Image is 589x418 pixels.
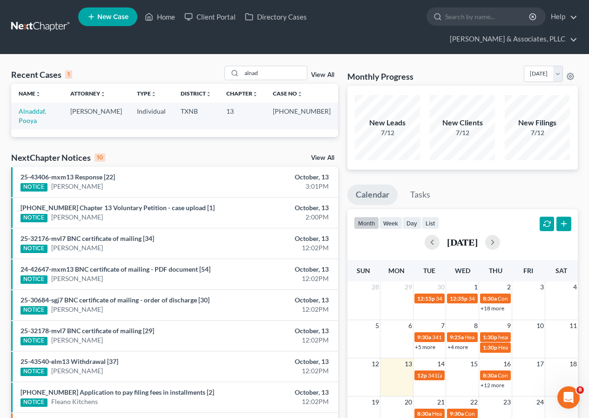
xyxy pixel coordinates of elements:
[371,397,380,408] span: 19
[498,344,571,351] span: Hearing for [PERSON_NAME]
[232,305,328,314] div: 12:02PM
[20,388,214,396] a: [PHONE_NUMBER] Application to pay filing fees in installments [2]
[505,128,570,137] div: 7/12
[505,117,570,128] div: New Filings
[20,337,47,345] div: NOTICE
[20,296,210,304] a: 25-30684-sgj7 BNC certificate of mailing - order of discharge [30]
[469,358,479,370] span: 15
[483,344,497,351] span: 1:30p
[569,358,578,370] span: 18
[535,358,545,370] span: 17
[232,366,328,376] div: 12:02PM
[576,386,584,394] span: 8
[546,8,577,25] a: Help
[137,90,156,97] a: Typeunfold_more
[404,397,413,408] span: 20
[374,320,380,331] span: 5
[252,91,258,97] i: unfold_more
[232,172,328,182] div: October, 13
[357,267,370,274] span: Sun
[432,334,522,341] span: 341(a) meeting for [PERSON_NAME]
[20,275,47,284] div: NOTICE
[481,305,504,312] a: +18 more
[19,107,46,124] a: Alnaddaf, Pooya
[11,69,72,80] div: Recent Cases
[100,91,106,97] i: unfold_more
[232,274,328,283] div: 12:02PM
[347,185,398,205] a: Calendar
[483,372,497,379] span: 8:30a
[232,357,328,366] div: October, 13
[20,245,47,253] div: NOTICE
[173,103,219,129] td: TXNB
[417,295,435,302] span: 12:15p
[51,182,103,191] a: [PERSON_NAME]
[226,90,258,97] a: Chapterunfold_more
[95,153,105,162] div: 10
[473,320,479,331] span: 8
[51,366,103,376] a: [PERSON_NAME]
[355,117,420,128] div: New Leads
[51,212,103,222] a: [PERSON_NAME]
[219,103,265,129] td: 13
[450,334,464,341] span: 9:25a
[242,66,307,80] input: Search by name...
[432,410,505,417] span: Hearing for [PERSON_NAME]
[430,128,495,137] div: 7/12
[417,334,431,341] span: 9:30a
[20,214,47,222] div: NOTICE
[506,281,512,293] span: 2
[421,217,439,229] button: list
[483,295,497,302] span: 8:30a
[297,91,303,97] i: unfold_more
[232,234,328,243] div: October, 13
[539,281,545,293] span: 3
[20,368,47,376] div: NOTICE
[417,372,427,379] span: 12p
[232,336,328,345] div: 12:02PM
[371,281,380,293] span: 28
[557,386,580,409] iframe: Intercom live chat
[347,71,413,82] h3: Monthly Progress
[311,72,334,78] a: View All
[354,217,379,229] button: month
[20,357,118,365] a: 25-43540-elm13 Withdrawal [37]
[20,306,47,315] div: NOTICE
[450,295,467,302] span: 12:35p
[232,203,328,212] div: October, 13
[63,103,129,129] td: [PERSON_NAME]
[65,70,72,79] div: 1
[11,152,105,163] div: NextChapter Notices
[402,185,439,205] a: Tasks
[140,8,180,25] a: Home
[51,243,103,253] a: [PERSON_NAME]
[265,103,338,129] td: [PHONE_NUMBER]
[97,14,129,21] span: New Case
[388,267,405,274] span: Mon
[232,182,328,191] div: 3:01PM
[436,397,446,408] span: 21
[555,267,567,274] span: Sat
[20,173,115,181] a: 25-43406-mxm13 Response [22]
[20,327,154,335] a: 25-32178-mvl7 BNC certificate of mailing [29]
[20,234,154,242] a: 25-32176-mvl7 BNC certificate of mailing [34]
[70,90,106,97] a: Attorneyunfold_more
[436,295,526,302] span: 341(a) meeting for [PERSON_NAME]
[232,265,328,274] div: October, 13
[523,267,533,274] span: Fri
[232,295,328,305] div: October, 13
[232,397,328,406] div: 12:02PM
[19,90,41,97] a: Nameunfold_more
[402,217,421,229] button: day
[232,212,328,222] div: 2:00PM
[404,281,413,293] span: 29
[569,320,578,331] span: 11
[417,410,431,417] span: 8:30a
[440,320,446,331] span: 7
[450,410,464,417] span: 9:30a
[180,8,240,25] a: Client Portal
[415,343,435,350] a: +5 more
[447,343,468,350] a: +4 more
[232,326,328,336] div: October, 13
[535,320,545,331] span: 10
